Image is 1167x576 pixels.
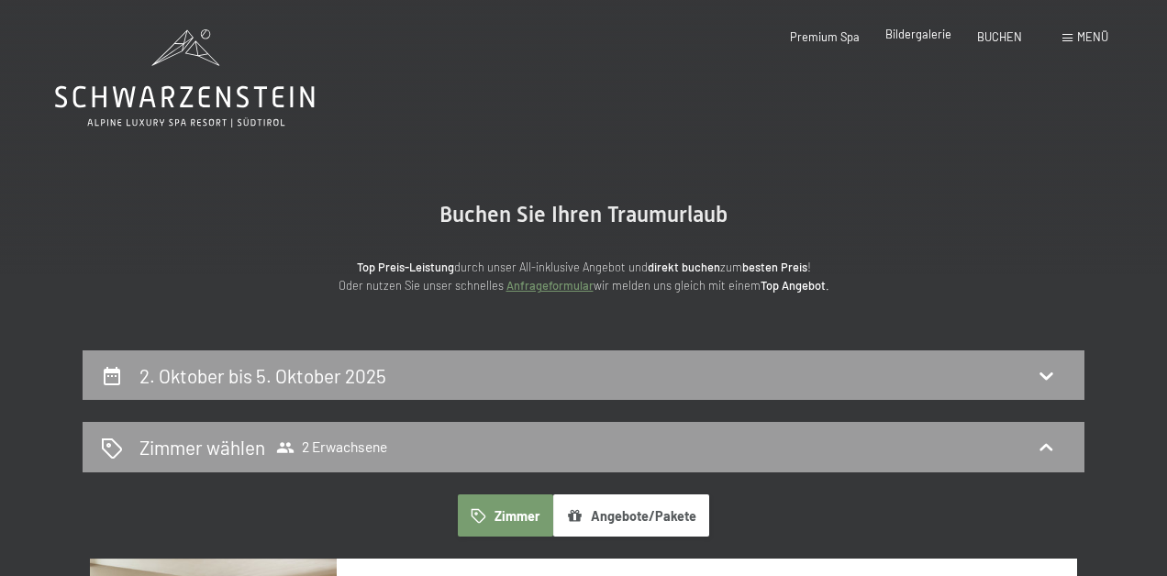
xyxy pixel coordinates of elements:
[506,278,594,293] a: Anfrageformular
[761,278,829,293] strong: Top Angebot.
[648,260,720,274] strong: direkt buchen
[742,260,807,274] strong: besten Preis
[977,29,1022,44] a: BUCHEN
[139,364,386,387] h2: 2. Oktober bis 5. Oktober 2025
[458,494,553,537] button: Zimmer
[885,27,951,41] a: Bildergalerie
[139,434,265,460] h2: Zimmer wählen
[276,438,387,457] span: 2 Erwachsene
[790,29,860,44] a: Premium Spa
[357,260,454,274] strong: Top Preis-Leistung
[1077,29,1108,44] span: Menü
[553,494,709,537] button: Angebote/Pakete
[217,258,950,295] p: durch unser All-inklusive Angebot und zum ! Oder nutzen Sie unser schnelles wir melden uns gleich...
[439,202,728,227] span: Buchen Sie Ihren Traumurlaub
